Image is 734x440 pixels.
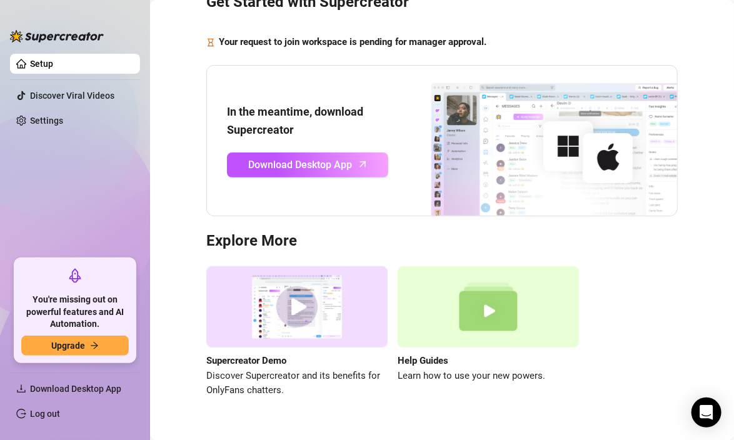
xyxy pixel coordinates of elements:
[227,152,388,177] a: Download Desktop Apparrow-up
[388,66,677,216] img: download app
[21,336,129,356] button: Upgradearrow-right
[206,35,215,50] span: hourglass
[206,231,678,251] h3: Explore More
[219,36,486,47] strong: Your request to join workspace is pending for manager approval.
[691,397,721,427] div: Open Intercom Messenger
[206,369,388,398] span: Discover Supercreator and its benefits for OnlyFans chatters.
[30,59,53,69] a: Setup
[30,116,63,126] a: Settings
[206,266,388,398] a: Supercreator DemoDiscover Supercreator and its benefits for OnlyFans chatters.
[356,157,370,171] span: arrow-up
[30,91,114,101] a: Discover Viral Videos
[398,355,448,366] strong: Help Guides
[21,294,129,331] span: You're missing out on powerful features and AI Automation.
[398,266,579,348] img: help guides
[68,268,83,283] span: rocket
[248,157,352,172] span: Download Desktop App
[30,384,121,394] span: Download Desktop App
[398,369,579,384] span: Learn how to use your new powers.
[90,341,99,350] span: arrow-right
[206,355,286,366] strong: Supercreator Demo
[10,30,104,42] img: logo-BBDzfeDw.svg
[51,341,85,351] span: Upgrade
[206,266,388,348] img: supercreator demo
[398,266,579,398] a: Help GuidesLearn how to use your new powers.
[30,409,60,419] a: Log out
[227,105,363,136] strong: In the meantime, download Supercreator
[16,384,26,394] span: download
